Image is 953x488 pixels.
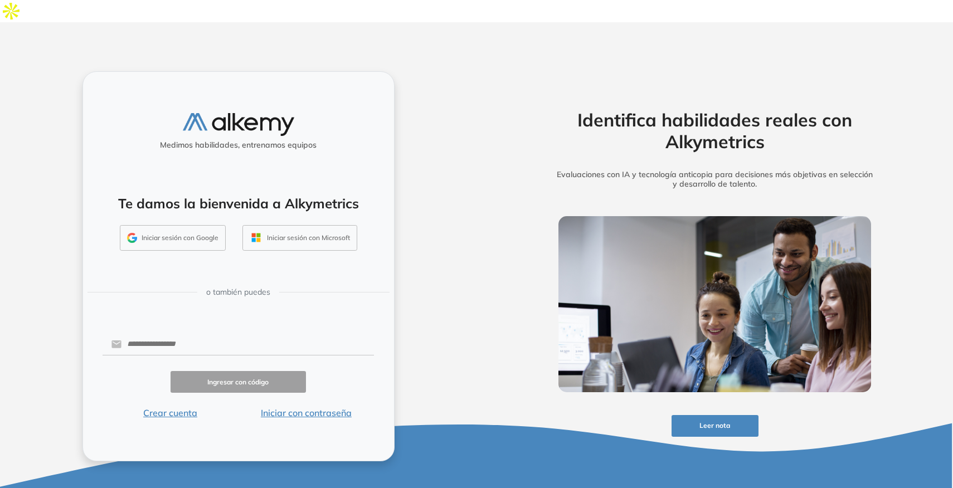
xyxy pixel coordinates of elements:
[558,216,872,392] img: img-more-info
[672,415,758,437] button: Leer nota
[541,109,889,152] h2: Identifica habilidades reales con Alkymetrics
[127,233,137,243] img: GMAIL_ICON
[250,231,262,244] img: OUTLOOK_ICON
[752,359,953,488] div: Widget de chat
[752,359,953,488] iframe: Chat Widget
[242,225,357,251] button: Iniciar sesión con Microsoft
[238,406,374,419] button: Iniciar con contraseña
[171,371,307,393] button: Ingresar con código
[183,113,294,136] img: logo-alkemy
[120,225,226,251] button: Iniciar sesión con Google
[98,196,380,212] h4: Te damos la bienvenida a Alkymetrics
[87,140,390,150] h5: Medimos habilidades, entrenamos equipos
[541,170,889,189] h5: Evaluaciones con IA y tecnología anticopia para decisiones más objetivas en selección y desarroll...
[206,286,270,298] span: o también puedes
[103,406,239,419] button: Crear cuenta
